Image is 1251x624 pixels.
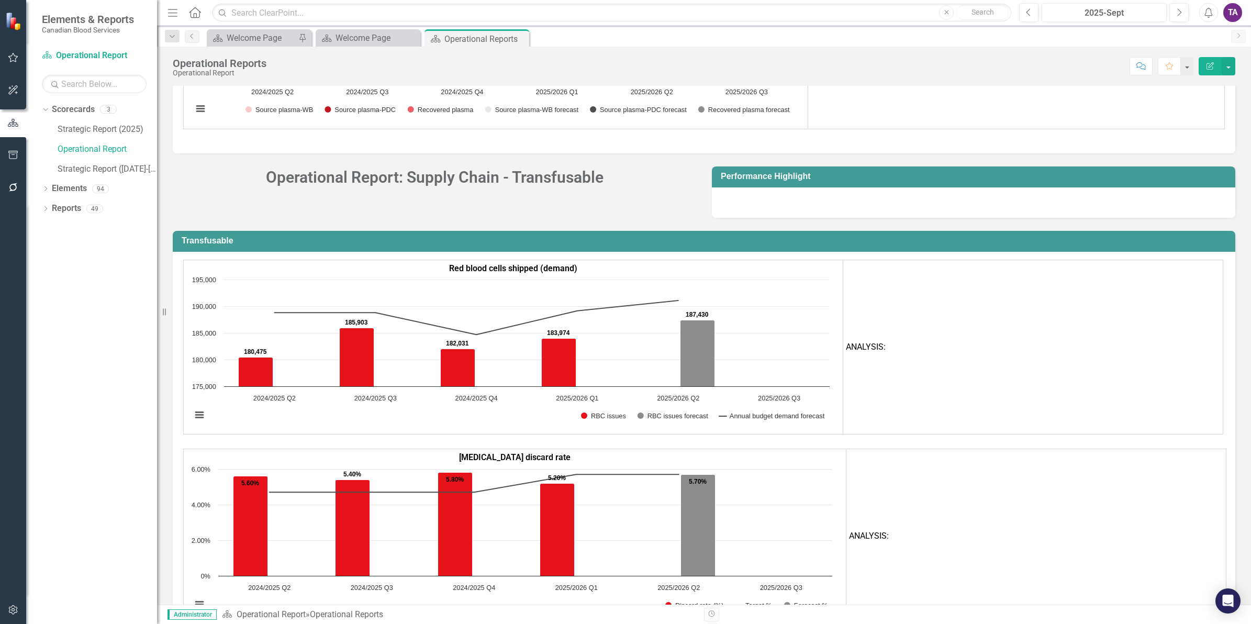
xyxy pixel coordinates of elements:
[86,204,103,213] div: 49
[233,469,782,576] g: Discard rate (%), series 1 of 3. Bar series with 6 bars.
[548,474,566,482] text: 5.20%
[459,452,571,462] strong: [MEDICAL_DATA] discard rate
[675,601,723,609] text: Discard rate (%)
[42,13,134,26] span: Elements & Reports
[192,597,207,611] button: View chart menu, Chart
[201,572,211,580] text: 0%
[351,584,393,592] text: 2024/2025 Q3
[212,4,1011,22] input: Search ClearPoint...
[345,319,368,326] text: 185,903
[186,464,843,621] div: Chart. Highcharts interactive chart.
[555,584,598,592] text: 2025/2026 Q1
[4,11,24,31] img: ClearPoint Strategy
[631,88,673,96] text: 2025/2026 Q2
[340,328,374,387] path: 2024/2025 Q3, 185,903. RBC issues.
[58,124,157,136] a: Strategic Report (2025)
[721,172,1230,181] h3: Performance Highlight
[408,106,474,114] button: Show Recovered plasma
[455,394,498,402] text: 2024/2025 Q4
[167,609,217,620] span: Administrator
[784,602,828,609] button: Show Forecast %
[446,476,464,483] text: 5.80%
[253,394,296,402] text: 2024/2025 Q2
[336,480,370,576] path: 2024/2025 Q3, 5.4. Discard rate (%).
[758,394,800,402] text: 2025/2026 Q3
[665,602,724,609] button: Show Discard rate (%)
[735,602,772,609] button: Show Target %
[318,31,418,44] a: Welcome Page
[192,537,210,544] text: 2.00%
[446,340,469,347] text: 182,031
[182,236,1230,246] h3: Transfusable
[245,106,313,114] button: Show Source plasma-WB
[186,274,840,431] div: Chart. Highcharts interactive chart.
[192,303,216,310] text: 190,000
[1215,588,1241,614] div: Open Intercom Messenger
[42,75,147,93] input: Search Below...
[590,106,687,114] button: Show Source plasma-PDC forecast
[441,349,475,387] path: 2024/2025 Q4, 182,031. RBC issues.
[251,88,294,96] text: 2024/2025 Q2
[680,320,715,387] path: 2025/2026 Q2, 187,430. RBC issues forecast.
[846,449,1226,624] td: ANALYSIS:
[441,88,483,96] text: 2024/2025 Q4
[354,394,397,402] text: 2024/2025 Q3
[1042,3,1167,22] button: 2025-Sept
[1223,3,1242,22] button: TA
[725,88,768,96] text: 2025/2026 Q3
[192,465,210,473] text: 6.00%
[686,311,709,318] text: 187,430
[698,106,790,114] button: Show Recovered plasma forecast
[449,263,577,273] strong: Red blood cells shipped (demand)
[325,106,396,114] button: Show Source plasma-PDC
[336,31,418,44] div: Welcome Page
[343,471,361,478] text: 5.40%
[485,106,578,114] button: Show Source plasma-WB forecast
[42,50,147,62] a: Operational Report
[581,413,626,420] button: Show RBC issues
[971,8,994,16] span: Search
[92,184,109,193] div: 94
[495,106,579,114] text: Source plasma-WB forecast
[237,609,306,619] a: Operational Report
[591,412,626,420] text: RBC issues
[193,101,208,116] button: View chart menu, Chart
[186,274,835,431] svg: Interactive chart
[209,31,296,44] a: Welcome Page
[310,609,383,619] div: Operational Reports
[638,413,708,420] button: Show RBC issues forecast
[708,106,790,114] text: Recovered plasma forecast
[418,106,474,114] text: Recovered plasma
[647,412,708,420] text: RBC issues forecast
[1045,7,1163,19] div: 2025-Sept
[173,58,266,69] div: Operational Reports
[794,601,828,609] text: Forecast %
[760,584,802,592] text: 2025/2026 Q3
[192,407,207,422] button: View chart menu, Chart
[192,501,210,509] text: 4.00%
[657,394,699,402] text: 2025/2026 Q2
[52,183,87,195] a: Elements
[241,480,259,487] text: 5.60%
[438,473,473,576] path: 2024/2025 Q4, 5.8. Discard rate (%).
[843,260,1223,434] td: ANALYSIS:
[681,475,716,576] path: 2025/2026 Q2, 5.7. Forecast %.
[334,106,396,114] text: Source plasma-PDC
[100,105,117,114] div: 3
[58,143,157,155] a: Operational Report
[42,26,134,34] small: Canadian Blood Services
[248,584,291,592] text: 2024/2025 Q2
[255,106,313,114] text: Source plasma-WB
[192,329,216,337] text: 185,000
[266,168,604,186] strong: Operational Report: Supply Chain - Transfusable
[689,478,707,485] text: 5.70%
[192,383,216,391] text: 175,000
[233,476,268,576] path: 2024/2025 Q2, 5.6. Discard rate (%).
[540,484,575,576] path: 2025/2026 Q1, 5.2. Discard rate (%).
[453,584,495,592] text: 2024/2025 Q4
[186,464,837,621] svg: Interactive chart
[956,5,1009,20] button: Search
[192,276,216,284] text: 195,000
[346,88,388,96] text: 2024/2025 Q3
